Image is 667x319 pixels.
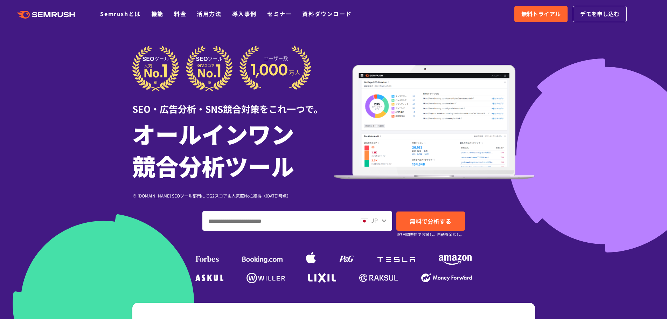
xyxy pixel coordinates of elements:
span: デモを申し込む [580,9,619,19]
a: セミナー [267,9,292,18]
div: SEO・広告分析・SNS競合対策をこれ一つで。 [132,91,334,116]
span: 無料で分析する [410,217,451,226]
input: ドメイン、キーワードまたはURLを入力してください [203,211,354,230]
div: ※ [DOMAIN_NAME] SEOツール部門にてG2スコア＆人気度No.1獲得（[DATE]時点） [132,192,334,199]
a: 資料ダウンロード [302,9,352,18]
a: 活用方法 [197,9,221,18]
h1: オールインワン 競合分析ツール [132,117,334,182]
a: デモを申し込む [573,6,627,22]
a: 料金 [174,9,186,18]
a: 無料で分析する [396,211,465,231]
small: ※7日間無料でお試し。自動課金なし。 [396,231,464,238]
a: 無料トライアル [514,6,568,22]
a: Semrushとは [100,9,140,18]
a: 導入事例 [232,9,257,18]
a: 機能 [151,9,164,18]
span: 無料トライアル [521,9,561,19]
span: JP [371,216,378,224]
